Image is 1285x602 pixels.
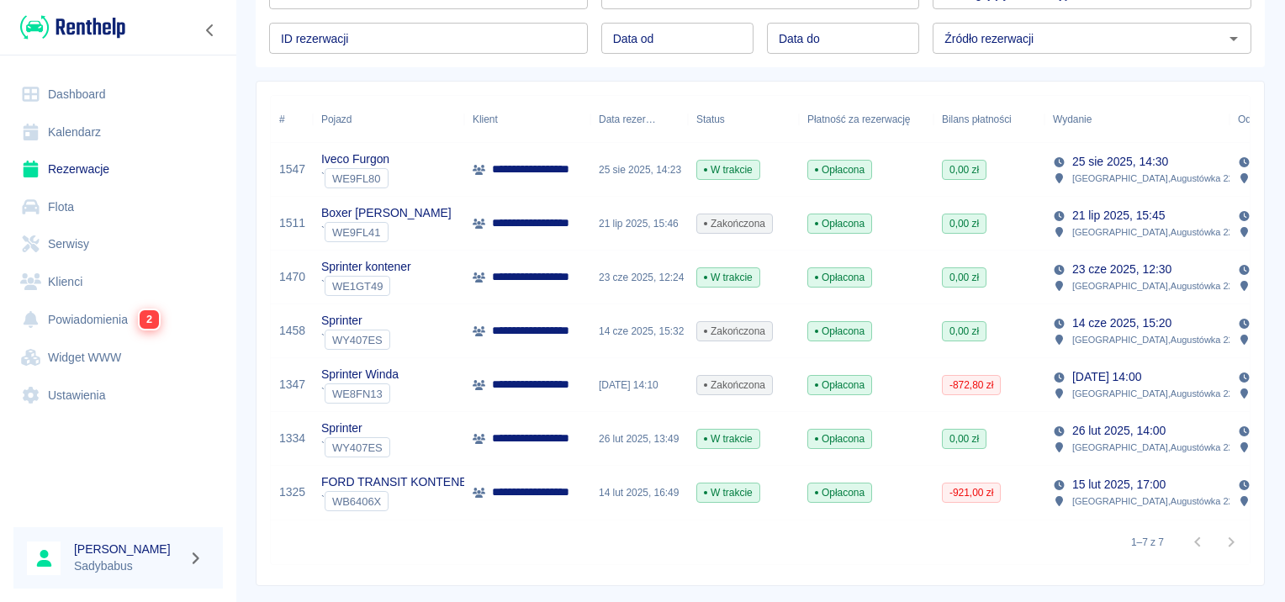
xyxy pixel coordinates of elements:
span: WE8FN13 [325,388,389,400]
div: Data rezerwacji [590,96,688,143]
p: Sprinter [321,312,390,330]
span: 2 [140,310,159,329]
a: 1547 [279,161,305,178]
div: 25 sie 2025, 14:23 [590,143,688,197]
span: WE9FL41 [325,226,388,239]
a: 1325 [279,483,305,501]
span: W trakcie [697,431,759,446]
div: Płatność za rezerwację [807,96,911,143]
div: Status [688,96,799,143]
div: [DATE] 14:10 [590,358,688,412]
p: [GEOGRAPHIC_DATA] , Augustówka 22A [1072,224,1240,240]
p: Sadybabus [74,557,182,575]
p: 23 cze 2025, 12:30 [1072,261,1171,278]
div: Wydanie [1044,96,1229,143]
div: ` [321,437,390,457]
p: Sprinter kontener [321,258,411,276]
div: Bilans płatności [942,96,1012,143]
div: # [271,96,313,143]
a: Renthelp logo [13,13,125,41]
span: Opłacona [808,270,871,285]
span: Opłacona [808,162,871,177]
p: 26 lut 2025, 14:00 [1072,422,1166,440]
h6: [PERSON_NAME] [74,541,182,557]
button: Otwórz [1222,27,1245,50]
p: [GEOGRAPHIC_DATA] , Augustówka 22A [1072,494,1240,509]
span: WY407ES [325,441,389,454]
div: 14 lut 2025, 16:49 [590,466,688,520]
p: [DATE] 14:00 [1072,368,1141,386]
span: Opłacona [808,431,871,446]
div: Pojazd [321,96,352,143]
div: Pojazd [313,96,464,143]
a: Widget WWW [13,339,223,377]
div: 26 lut 2025, 13:49 [590,412,688,466]
span: W trakcie [697,162,759,177]
div: Bilans płatności [933,96,1044,143]
a: Rezerwacje [13,150,223,188]
span: WB6406X [325,495,388,508]
span: 0,00 zł [943,431,986,446]
p: Sprinter Winda [321,366,399,383]
p: 1–7 z 7 [1131,535,1164,550]
div: 21 lip 2025, 15:46 [590,197,688,251]
a: 1511 [279,214,305,232]
a: Flota [13,188,223,226]
span: W trakcie [697,485,759,500]
a: Ustawienia [13,377,223,415]
p: Boxer [PERSON_NAME] [321,204,452,222]
p: [GEOGRAPHIC_DATA] , Augustówka 22A [1072,440,1240,455]
div: 23 cze 2025, 12:24 [590,251,688,304]
span: WE1GT49 [325,280,389,293]
div: # [279,96,285,143]
a: Dashboard [13,76,223,114]
div: Klient [473,96,498,143]
p: [GEOGRAPHIC_DATA] , Augustówka 22A [1072,386,1240,401]
p: Sprinter [321,420,390,437]
div: Status [696,96,725,143]
p: 21 lip 2025, 15:45 [1072,207,1165,224]
div: ` [321,491,476,511]
a: 1347 [279,376,305,393]
img: Renthelp logo [20,13,125,41]
span: Opłacona [808,485,871,500]
a: 1334 [279,430,305,447]
input: DD.MM.YYYY [767,23,919,54]
a: Kalendarz [13,114,223,151]
span: Zakończona [697,216,772,231]
div: ` [321,276,411,296]
span: Zakończona [697,378,772,393]
div: Płatność za rezerwację [799,96,933,143]
span: Opłacona [808,216,871,231]
span: 0,00 zł [943,270,986,285]
p: Iveco Furgon [321,150,389,168]
button: Zwiń nawigację [198,19,223,41]
a: Serwisy [13,225,223,263]
span: W trakcie [697,270,759,285]
span: 0,00 zł [943,324,986,339]
button: Sort [656,108,680,131]
p: [GEOGRAPHIC_DATA] , Augustówka 22A [1072,278,1240,293]
p: [GEOGRAPHIC_DATA] , Augustówka 22A [1072,171,1240,186]
span: Zakończona [697,324,772,339]
span: 0,00 zł [943,162,986,177]
span: WY407ES [325,334,389,346]
div: ` [321,168,389,188]
a: Powiadomienia2 [13,300,223,339]
div: Wydanie [1053,96,1092,143]
span: -921,00 zł [943,485,1000,500]
input: DD.MM.YYYY [601,23,754,54]
p: 25 sie 2025, 14:30 [1072,153,1168,171]
div: ` [321,383,399,404]
div: 14 cze 2025, 15:32 [590,304,688,358]
div: ` [321,330,390,350]
p: 15 lut 2025, 17:00 [1072,476,1166,494]
a: 1458 [279,322,305,340]
button: Sort [1092,108,1115,131]
div: Data rezerwacji [599,96,656,143]
span: Opłacona [808,378,871,393]
p: FORD TRANSIT KONTENER [321,473,476,491]
span: WE9FL80 [325,172,388,185]
span: Opłacona [808,324,871,339]
div: ` [321,222,452,242]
